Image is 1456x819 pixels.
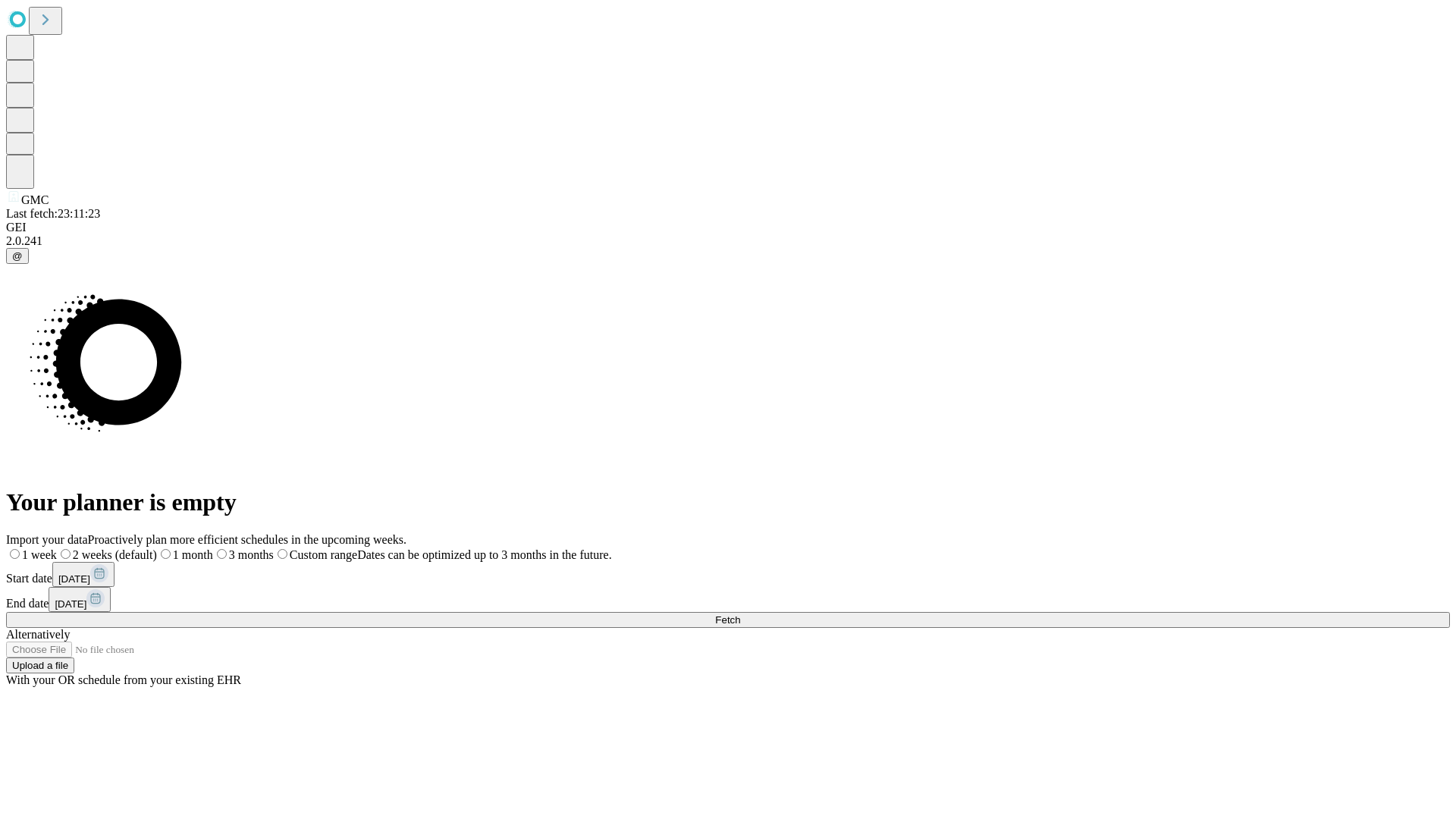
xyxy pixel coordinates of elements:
[10,549,20,559] input: 1 week
[6,533,88,546] span: Import your data
[217,549,227,559] input: 3 months
[715,614,740,626] span: Fetch
[6,628,70,641] span: Alternatively
[6,248,29,264] button: @
[6,221,1450,234] div: GEI
[52,562,115,587] button: [DATE]
[22,548,57,561] span: 1 week
[61,549,71,559] input: 2 weeks (default)
[278,549,287,559] input: Custom rangeDates can be optimized up to 3 months in the future.
[357,548,611,561] span: Dates can be optimized up to 3 months in the future.
[6,673,241,686] span: With your OR schedule from your existing EHR
[6,612,1450,628] button: Fetch
[88,533,406,546] span: Proactively plan more efficient schedules in the upcoming weeks.
[21,193,49,206] span: GMC
[173,548,213,561] span: 1 month
[161,549,171,559] input: 1 month
[229,548,274,561] span: 3 months
[73,548,157,561] span: 2 weeks (default)
[12,250,23,262] span: @
[6,657,74,673] button: Upload a file
[6,234,1450,248] div: 2.0.241
[6,488,1450,516] h1: Your planner is empty
[6,562,1450,587] div: Start date
[6,207,100,220] span: Last fetch: 23:11:23
[6,587,1450,612] div: End date
[55,598,86,610] span: [DATE]
[49,587,111,612] button: [DATE]
[290,548,357,561] span: Custom range
[58,573,90,585] span: [DATE]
